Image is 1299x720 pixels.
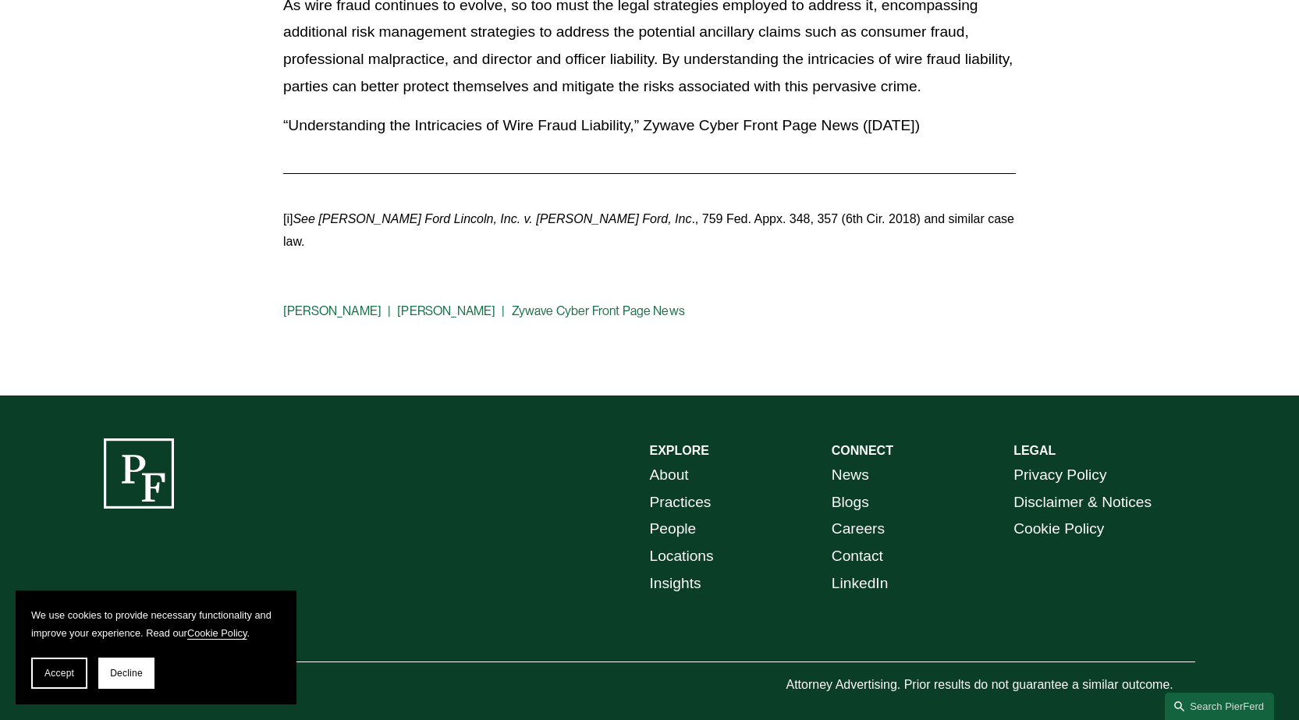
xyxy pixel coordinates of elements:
[98,658,154,689] button: Decline
[283,208,1016,254] p: [i] ., 759 Fed. Appx. 348, 357 (6th Cir. 2018) and similar case law.
[187,627,247,639] a: Cookie Policy
[31,658,87,689] button: Accept
[832,444,893,457] strong: CONNECT
[16,591,296,704] section: Cookie banner
[397,303,495,318] a: [PERSON_NAME]
[650,462,689,489] a: About
[832,570,889,598] a: LinkedIn
[832,516,885,543] a: Careers
[44,668,74,679] span: Accept
[832,543,883,570] a: Contact
[1165,693,1274,720] a: Search this site
[650,489,712,516] a: Practices
[650,570,701,598] a: Insights
[1013,489,1152,516] a: Disclaimer & Notices
[650,516,697,543] a: People
[110,668,143,679] span: Decline
[1013,462,1106,489] a: Privacy Policy
[283,303,382,318] a: [PERSON_NAME]
[650,543,714,570] a: Locations
[283,112,1016,140] p: “Understanding the Intricacies of Wire Fraud Liability,” Zywave Cyber Front Page News ([DATE])
[512,303,685,318] a: Zywave Cyber Front Page News
[1013,516,1104,543] a: Cookie Policy
[832,462,869,489] a: News
[31,606,281,642] p: We use cookies to provide necessary functionality and improve your experience. Read our .
[1013,444,1056,457] strong: LEGAL
[650,444,709,457] strong: EXPLORE
[832,489,869,516] a: Blogs
[293,212,691,225] em: See [PERSON_NAME] Ford Lincoln, Inc. v. [PERSON_NAME] Ford, Inc
[786,674,1195,697] p: Attorney Advertising. Prior results do not guarantee a similar outcome.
